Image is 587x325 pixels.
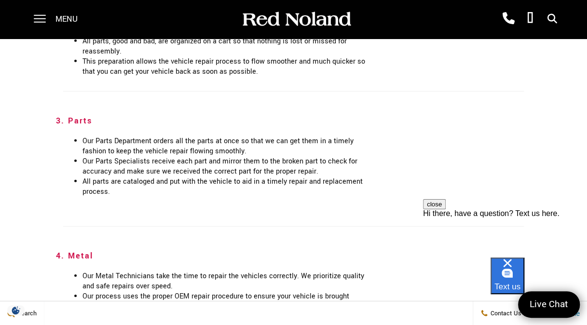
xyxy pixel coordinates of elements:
li: Our Parts Specialists receive each part and mirror them to the broken part to check for accuracy ... [82,156,366,176]
a: Live Chat [518,291,580,318]
h3: 3. Parts [56,111,532,131]
li: Our Metal Technicians take the time to repair the vehicles correctly. We prioritize quality and s... [82,271,366,291]
li: Our Parts Department orders all the parts at once so that we can get them in a timely fashion to ... [82,136,366,156]
span: Live Chat [525,298,573,311]
li: All parts are cataloged and put with the vehicle to aid in a timely repair and replacement process. [82,176,366,197]
li: This preparation allows the vehicle repair process to flow smoother and much quicker so that you ... [82,56,366,77]
iframe: podium webchat widget prompt [423,199,587,303]
img: Opt-Out Icon [5,305,27,315]
span: Contact Us [488,309,521,317]
h3: 4. Metal [56,246,532,266]
img: Red Noland Auto Group [241,11,352,28]
li: Our process uses the proper OEM repair procedure to ensure your vehicle is brought back to factor... [82,291,366,322]
section: Click to Open Cookie Consent Modal [5,305,27,315]
li: All parts, good and bad, are organized on a cart so that nothing is lost or missed for reassembly. [82,36,366,56]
